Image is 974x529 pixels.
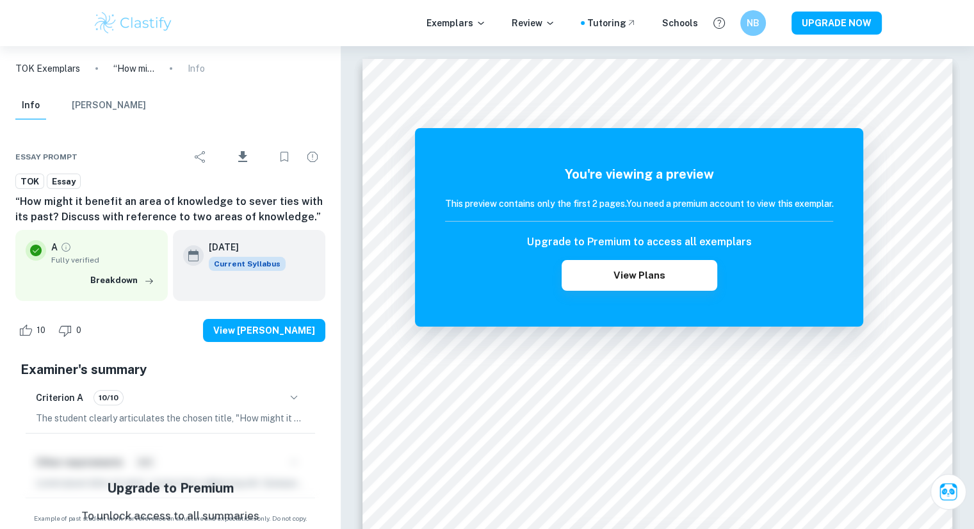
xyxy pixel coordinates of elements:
[209,257,286,271] span: Current Syllabus
[51,240,58,254] p: A
[87,271,158,290] button: Breakdown
[113,61,154,76] p: “How might it benefit an area of knowledge to sever ties with its past? Discuss with reference to...
[740,10,766,36] button: NB
[930,474,966,510] button: Ask Clai
[15,174,44,190] a: TOK
[708,12,730,34] button: Help and Feedback
[587,16,637,30] a: Tutoring
[300,144,325,170] div: Report issue
[36,411,305,425] p: The student clearly articulates the chosen title, "How might it benefit an area of knowledge to s...
[20,360,320,379] h5: Examiner's summary
[47,174,81,190] a: Essay
[93,10,174,36] img: Clastify logo
[69,324,88,337] span: 0
[272,144,297,170] div: Bookmark
[562,260,717,291] button: View Plans
[36,391,83,405] h6: Criterion A
[55,320,88,341] div: Dislike
[445,165,833,184] h5: You're viewing a preview
[81,508,259,525] p: To unlock access to all summaries
[15,151,77,163] span: Essay prompt
[203,319,325,342] button: View [PERSON_NAME]
[188,61,205,76] p: Info
[60,241,72,253] a: Grade fully verified
[51,254,158,266] span: Fully verified
[72,92,146,120] button: [PERSON_NAME]
[15,92,46,120] button: Info
[445,197,833,211] h6: This preview contains only the first 2 pages. You need a premium account to view this exemplar.
[209,240,275,254] h6: [DATE]
[15,514,325,523] span: Example of past student work. For reference on structure and expectations only. Do not copy.
[16,175,44,188] span: TOK
[209,257,286,271] div: This exemplar is based on the current syllabus. Feel free to refer to it for inspiration/ideas wh...
[512,16,555,30] p: Review
[15,61,80,76] a: TOK Exemplars
[745,16,760,30] h6: NB
[791,12,882,35] button: UPGRADE NOW
[15,320,53,341] div: Like
[527,234,751,250] h6: Upgrade to Premium to access all exemplars
[29,324,53,337] span: 10
[216,140,269,174] div: Download
[662,16,698,30] a: Schools
[188,144,213,170] div: Share
[107,478,234,498] h5: Upgrade to Premium
[426,16,486,30] p: Exemplars
[47,175,80,188] span: Essay
[94,392,123,403] span: 10/10
[15,194,325,225] h6: “How might it benefit an area of knowledge to sever ties with its past? Discuss with reference to...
